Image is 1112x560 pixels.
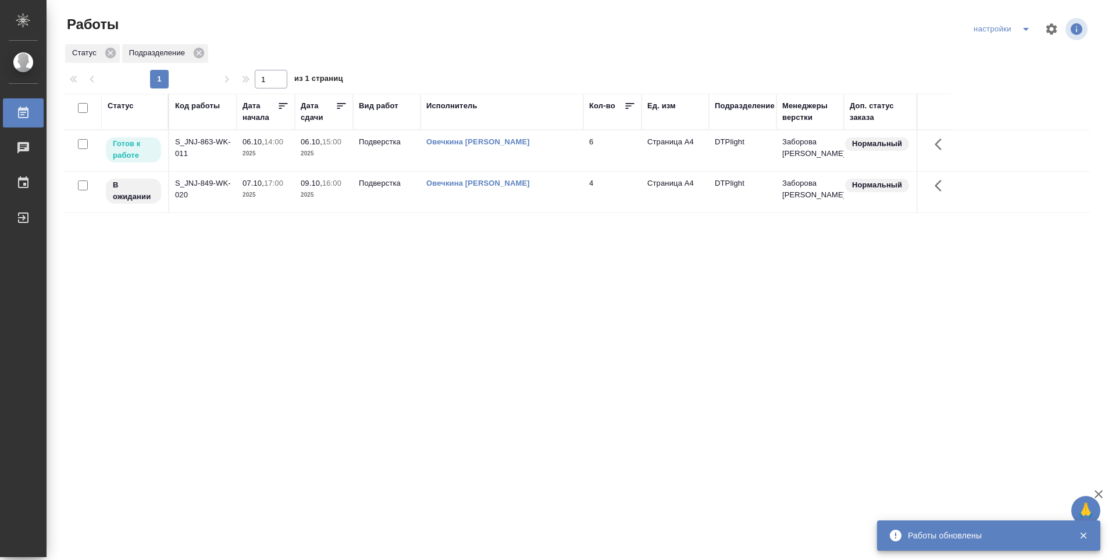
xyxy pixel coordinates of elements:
p: В ожидании [113,179,154,203]
div: Вид работ [359,100,398,112]
td: S_JNJ-849-WK-020 [169,172,237,212]
div: Подразделение [122,44,208,63]
p: Нормальный [852,138,902,150]
p: 09.10, [301,179,322,187]
td: DTPlight [709,130,776,171]
a: Овечкина [PERSON_NAME] [426,137,530,146]
div: Дата начала [243,100,277,123]
td: Страница А4 [641,172,709,212]
td: 6 [583,130,641,171]
button: 🙏 [1071,496,1100,525]
a: Овечкина [PERSON_NAME] [426,179,530,187]
div: Код работы [175,100,220,112]
p: 2025 [243,189,289,201]
div: Исполнитель [426,100,477,112]
p: 2025 [243,148,289,160]
span: Посмотреть информацию [1065,18,1090,40]
p: 07.10, [243,179,264,187]
div: Подразделение [715,100,775,112]
span: Настроить таблицу [1038,15,1065,43]
div: Менеджеры верстки [782,100,838,123]
div: Статус [108,100,134,112]
span: из 1 страниц [294,72,343,88]
td: S_JNJ-863-WK-011 [169,130,237,171]
div: Дата сдачи [301,100,336,123]
p: Подверстка [359,178,415,189]
p: 15:00 [322,137,341,146]
td: DTPlight [709,172,776,212]
div: Исполнитель может приступить к работе [105,136,162,164]
div: Статус [65,44,120,63]
button: Здесь прячутся важные кнопки [928,130,956,158]
td: 4 [583,172,641,212]
div: split button [971,20,1038,38]
p: 2025 [301,189,347,201]
p: Заборова [PERSON_NAME] [782,136,838,160]
div: Ед. изм [647,100,676,112]
div: Исполнитель назначен, приступать к работе пока рано [105,178,162,205]
p: 06.10, [301,137,322,146]
div: Кол-во [589,100,615,112]
p: Подразделение [129,47,189,59]
p: 2025 [301,148,347,160]
button: Закрыть [1071,530,1095,541]
div: Доп. статус заказа [850,100,911,123]
p: 16:00 [322,179,341,187]
p: Нормальный [852,179,902,191]
p: Заборова [PERSON_NAME] [782,178,838,201]
td: Страница А4 [641,130,709,171]
div: Работы обновлены [908,530,1061,541]
p: 06.10, [243,137,264,146]
span: 🙏 [1076,498,1096,523]
p: 17:00 [264,179,283,187]
p: Подверстка [359,136,415,148]
p: Статус [72,47,101,59]
button: Здесь прячутся важные кнопки [928,172,956,200]
p: Готов к работе [113,138,154,161]
p: 14:00 [264,137,283,146]
span: Работы [64,15,119,34]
